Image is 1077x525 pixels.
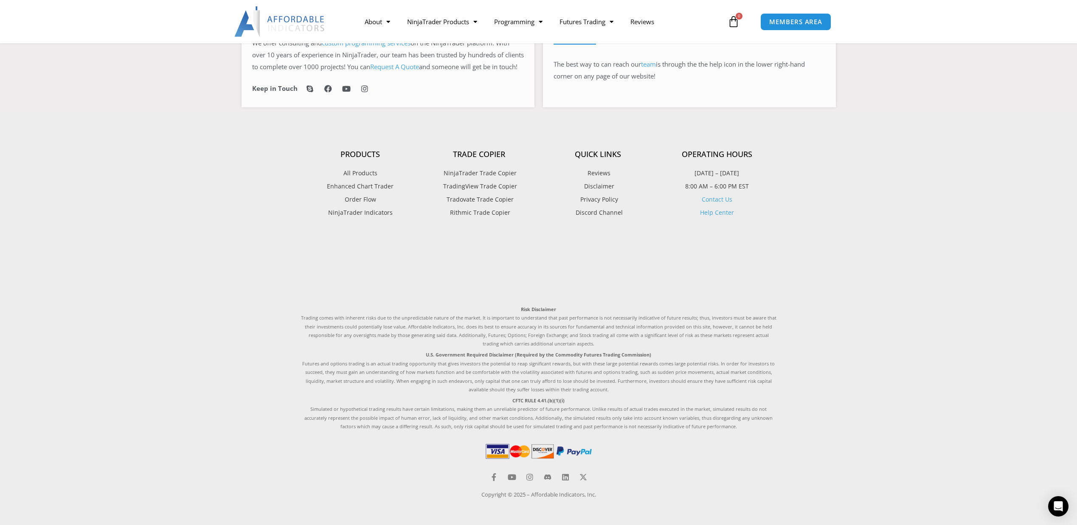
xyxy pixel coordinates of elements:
[539,207,658,218] a: Discord Channel
[641,60,656,68] a: team
[769,19,822,25] span: MEMBERS AREA
[539,194,658,205] a: Privacy Policy
[252,84,298,93] h6: Keep in Touch
[585,168,610,179] span: Reviews
[301,396,776,431] p: Simulated or hypothetical trading results have certain limitations, making them an unreliable pre...
[370,62,419,71] a: Request A Quote
[736,13,742,20] span: 0
[426,351,651,358] strong: U.S. Government Required Disclaimer (Required by the Commodity Futures Trading Commission)
[301,351,776,394] p: Futures and options trading is an actual trading opportunity that gives investors the potential t...
[252,39,524,71] span: on the NinjaTrader platform. With over 10 years of experience in NinjaTrader, our team has been t...
[420,150,539,159] h4: Trade Copier
[301,207,420,218] a: NinjaTrader Indicators
[539,150,658,159] h4: Quick Links
[702,195,732,203] a: Contact Us
[441,181,517,192] span: TradingView Trade Copier
[420,181,539,192] a: TradingView Trade Copier
[343,168,377,179] span: All Products
[301,194,420,205] a: Order Flow
[760,13,831,31] a: MEMBERS AREA
[658,181,776,192] p: 8:00 AM – 6:00 PM EST
[328,207,393,218] span: NinjaTrader Indicators
[399,12,486,31] a: NinjaTrader Products
[700,208,734,216] a: Help Center
[301,181,420,192] a: Enhanced Chart Trader
[658,150,776,159] h4: Operating Hours
[486,12,551,31] a: Programming
[356,12,725,31] nav: Menu
[301,168,420,179] a: All Products
[356,12,399,31] a: About
[481,491,596,498] a: Copyright © 2025 – Affordable Indicators, Inc.
[441,168,517,179] span: NinjaTrader Trade Copier
[521,306,556,312] strong: Risk Disclaimer
[551,12,622,31] a: Futures Trading
[1048,496,1069,517] div: Open Intercom Messenger
[420,168,539,179] a: NinjaTrader Trade Copier
[539,168,658,179] a: Reviews
[444,194,514,205] span: Tradovate Trade Copier
[448,207,510,218] span: Rithmic Trade Copier
[301,237,776,297] iframe: Customer reviews powered by Trustpilot
[301,305,776,348] p: Trading comes with inherent risks due to the unpredictable nature of the market. It is important ...
[345,194,376,205] span: Order Flow
[420,194,539,205] a: Tradovate Trade Copier
[554,59,825,82] p: The best way to can reach our is through the the help icon in the lower right-hand corner on any ...
[574,207,623,218] span: Discord Channel
[327,181,394,192] span: Enhanced Chart Trader
[512,397,565,404] strong: CFTC RULE 4.41.(b)(1)(i)
[578,194,618,205] span: Privacy Policy
[715,9,752,34] a: 0
[622,12,663,31] a: Reviews
[582,181,614,192] span: Disclaimer
[234,6,326,37] img: LogoAI | Affordable Indicators – NinjaTrader
[658,168,776,179] p: [DATE] – [DATE]
[420,207,539,218] a: Rithmic Trade Copier
[539,181,658,192] a: Disclaimer
[301,150,420,159] h4: Products
[484,442,593,460] img: PaymentIcons | Affordable Indicators – NinjaTrader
